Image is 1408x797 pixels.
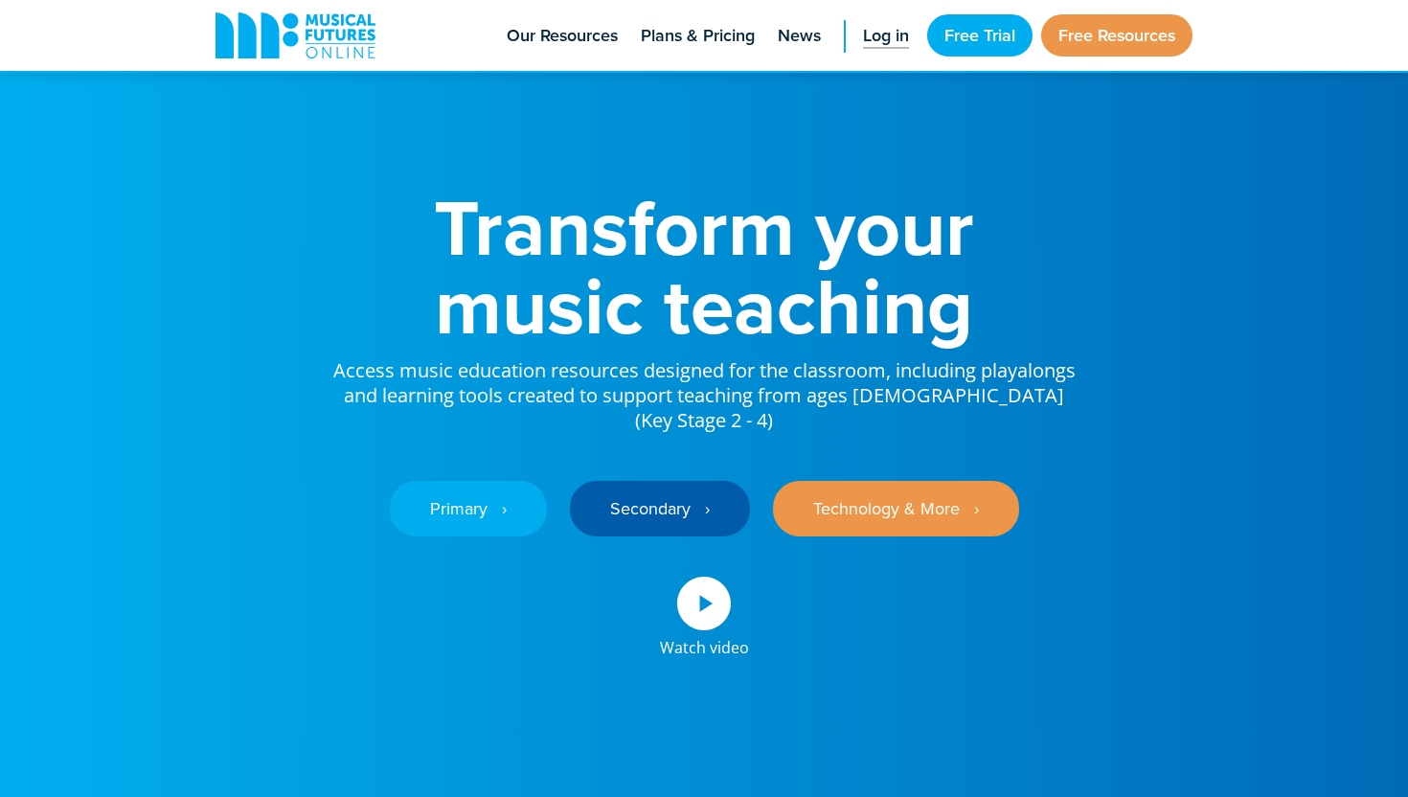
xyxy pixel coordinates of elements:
[330,188,1078,345] h1: Transform your music teaching
[1041,14,1192,57] a: Free Resources
[641,23,755,49] span: Plans & Pricing
[863,23,909,49] span: Log in
[330,345,1078,433] p: Access music education resources designed for the classroom, including playalongs and learning to...
[507,23,618,49] span: Our Resources
[660,630,749,655] div: Watch video
[927,14,1033,57] a: Free Trial
[570,481,750,536] a: Secondary ‎‏‏‎ ‎ ›
[390,481,547,536] a: Primary ‎‏‏‎ ‎ ›
[773,481,1019,536] a: Technology & More ‎‏‏‎ ‎ ›
[778,23,821,49] span: News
